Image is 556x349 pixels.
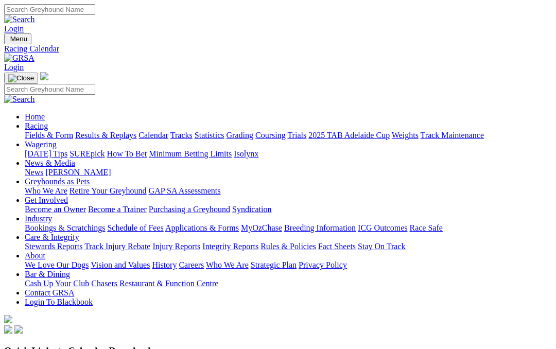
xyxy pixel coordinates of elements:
[25,168,552,177] div: News & Media
[25,223,105,232] a: Bookings & Scratchings
[25,270,70,278] a: Bar & Dining
[4,84,95,95] input: Search
[25,214,52,223] a: Industry
[25,205,86,214] a: Become an Owner
[4,73,38,84] button: Toggle navigation
[152,242,200,251] a: Injury Reports
[4,15,35,24] img: Search
[45,168,111,177] a: [PERSON_NAME]
[358,223,407,232] a: ICG Outcomes
[152,260,177,269] a: History
[234,149,258,158] a: Isolynx
[75,131,136,139] a: Results & Replays
[149,205,230,214] a: Purchasing a Greyhound
[227,131,253,139] a: Grading
[308,131,390,139] a: 2025 TAB Adelaide Cup
[251,260,297,269] a: Strategic Plan
[4,315,12,323] img: logo-grsa-white.png
[179,260,204,269] a: Careers
[4,44,552,54] a: Racing Calendar
[91,279,218,288] a: Chasers Restaurant & Function Centre
[25,140,57,149] a: Wagering
[69,186,147,195] a: Retire Your Greyhound
[4,325,12,334] img: facebook.svg
[149,149,232,158] a: Minimum Betting Limits
[25,242,82,251] a: Stewards Reports
[25,131,552,140] div: Racing
[25,149,67,158] a: [DATE] Tips
[91,260,150,269] a: Vision and Values
[25,177,90,186] a: Greyhounds as Pets
[4,4,95,15] input: Search
[84,242,150,251] a: Track Injury Rebate
[25,260,89,269] a: We Love Our Dogs
[25,186,67,195] a: Who We Are
[392,131,419,139] a: Weights
[4,33,31,44] button: Toggle navigation
[25,196,68,204] a: Get Involved
[165,223,239,232] a: Applications & Forms
[260,242,316,251] a: Rules & Policies
[4,95,35,104] img: Search
[232,205,271,214] a: Syndication
[25,260,552,270] div: About
[4,24,24,33] a: Login
[284,223,356,232] a: Breeding Information
[25,288,74,297] a: Contact GRSA
[25,205,552,214] div: Get Involved
[170,131,193,139] a: Tracks
[25,233,79,241] a: Care & Integrity
[88,205,147,214] a: Become a Trainer
[138,131,168,139] a: Calendar
[241,223,282,232] a: MyOzChase
[25,159,75,167] a: News & Media
[25,131,73,139] a: Fields & Form
[358,242,405,251] a: Stay On Track
[40,72,48,80] img: logo-grsa-white.png
[10,35,27,43] span: Menu
[318,242,356,251] a: Fact Sheets
[25,242,552,251] div: Care & Integrity
[25,121,48,130] a: Racing
[4,54,34,63] img: GRSA
[8,74,34,82] img: Close
[25,186,552,196] div: Greyhounds as Pets
[149,186,221,195] a: GAP SA Assessments
[195,131,224,139] a: Statistics
[107,149,147,158] a: How To Bet
[25,112,45,121] a: Home
[287,131,306,139] a: Trials
[69,149,105,158] a: SUREpick
[421,131,484,139] a: Track Maintenance
[25,279,89,288] a: Cash Up Your Club
[255,131,286,139] a: Coursing
[299,260,347,269] a: Privacy Policy
[25,279,552,288] div: Bar & Dining
[4,63,24,72] a: Login
[107,223,163,232] a: Schedule of Fees
[25,298,93,306] a: Login To Blackbook
[14,325,23,334] img: twitter.svg
[409,223,442,232] a: Race Safe
[25,251,45,260] a: About
[202,242,258,251] a: Integrity Reports
[25,223,552,233] div: Industry
[206,260,249,269] a: Who We Are
[25,149,552,159] div: Wagering
[25,168,43,177] a: News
